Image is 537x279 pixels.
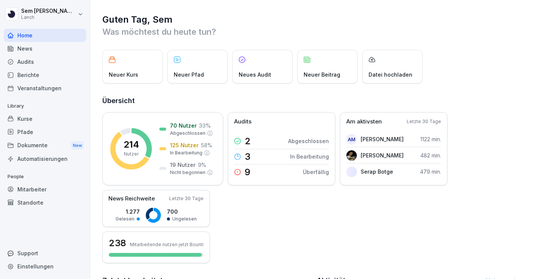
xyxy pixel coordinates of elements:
p: 482 min. [420,151,441,159]
p: Lanch [21,15,76,20]
p: Datei hochladen [369,71,412,79]
p: Abgeschlossen [288,137,329,145]
p: 9 [245,168,250,177]
p: 3 [245,152,250,161]
p: In Bearbeitung [170,150,202,156]
p: 1.277 [116,208,140,216]
p: 1122 min. [420,135,441,143]
a: Mitarbeiter [4,183,86,196]
p: 700 [167,208,197,216]
h2: Übersicht [102,96,526,106]
p: Neuer Pfad [174,71,204,79]
a: Veranstaltungen [4,82,86,95]
p: Audits [234,117,252,126]
p: Letzte 30 Tage [169,195,204,202]
div: Support [4,247,86,260]
p: 2 [245,137,251,146]
p: 33 % [199,122,211,129]
p: 70 Nutzer [170,122,197,129]
a: Automatisierungen [4,152,86,165]
p: Library [4,100,86,112]
p: Nicht begonnen [170,169,205,176]
p: 19 Nutzer [170,161,196,169]
p: News Reichweite [108,194,155,203]
p: [PERSON_NAME] [361,151,404,159]
a: Berichte [4,68,86,82]
div: AM [346,134,357,145]
a: DokumenteNew [4,139,86,153]
p: Was möchtest du heute tun? [102,26,526,38]
p: Neuer Kurs [109,71,138,79]
p: 58 % [201,141,212,149]
p: Neuer Beitrag [304,71,340,79]
div: New [71,141,84,150]
a: Pfade [4,125,86,139]
p: Ungelesen [172,216,197,222]
p: 9 % [198,161,206,169]
p: People [4,171,86,183]
a: News [4,42,86,55]
p: 125 Nutzer [170,141,199,149]
img: czp1xeqzgsgl3dela7oyzziw.png [346,150,357,161]
p: Letzte 30 Tage [407,118,441,125]
h1: Guten Tag, Sem [102,14,526,26]
p: Mitarbeitende nutzen jetzt Bounti [130,242,204,247]
a: Einstellungen [4,260,86,273]
p: In Bearbeitung [290,153,329,160]
p: Am aktivsten [346,117,382,126]
p: Serap Botge [361,168,393,176]
p: 214 [123,140,139,149]
h3: 238 [109,237,126,250]
p: Nutzer [124,151,139,157]
a: Home [4,29,86,42]
p: Gelesen [116,216,134,222]
p: Neues Audit [239,71,271,79]
p: 479 min. [420,168,441,176]
a: Standorte [4,196,86,209]
div: Dokumente [4,139,86,153]
img: fgodp68hp0emq4hpgfcp6x9z.png [346,166,357,177]
p: [PERSON_NAME] [361,135,404,143]
p: Überfällig [303,168,329,176]
p: Sem [PERSON_NAME] [21,8,76,14]
a: Audits [4,55,86,68]
a: Kurse [4,112,86,125]
p: Abgeschlossen [170,130,205,137]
